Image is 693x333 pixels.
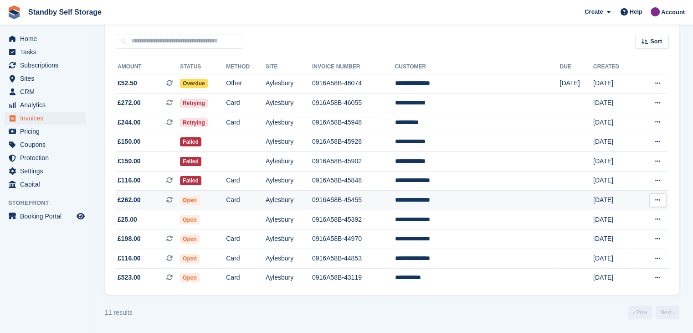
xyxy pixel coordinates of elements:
[20,210,75,223] span: Booking Portal
[593,60,637,74] th: Created
[266,171,312,191] td: Aylesbury
[20,85,75,98] span: CRM
[180,99,208,108] span: Retrying
[312,152,395,172] td: 0916A58B-45902
[20,125,75,138] span: Pricing
[5,165,86,177] a: menu
[8,198,91,208] span: Storefront
[118,176,141,185] span: £116.00
[20,151,75,164] span: Protection
[661,8,685,17] span: Account
[5,112,86,125] a: menu
[593,74,637,94] td: [DATE]
[395,60,560,74] th: Customer
[266,268,312,287] td: Aylesbury
[25,5,105,20] a: Standby Self Storage
[20,165,75,177] span: Settings
[593,229,637,249] td: [DATE]
[226,113,266,132] td: Card
[560,60,593,74] th: Due
[20,99,75,111] span: Analytics
[180,157,201,166] span: Failed
[593,171,637,191] td: [DATE]
[650,37,662,46] span: Sort
[651,7,660,16] img: Sue Ford
[20,112,75,125] span: Invoices
[266,229,312,249] td: Aylesbury
[20,138,75,151] span: Coupons
[118,254,141,263] span: £116.00
[5,72,86,85] a: menu
[593,249,637,269] td: [DATE]
[266,74,312,94] td: Aylesbury
[5,210,86,223] a: menu
[105,308,133,317] div: 11 results
[75,211,86,222] a: Preview store
[180,196,200,205] span: Open
[118,234,141,244] span: £198.00
[180,254,200,263] span: Open
[5,99,86,111] a: menu
[118,215,137,224] span: £25.00
[20,59,75,72] span: Subscriptions
[226,171,266,191] td: Card
[226,60,266,74] th: Method
[180,137,201,146] span: Failed
[312,268,395,287] td: 0916A58B-43119
[593,94,637,113] td: [DATE]
[118,156,141,166] span: £150.00
[5,138,86,151] a: menu
[20,178,75,191] span: Capital
[118,195,141,205] span: £262.00
[180,273,200,282] span: Open
[585,7,603,16] span: Create
[266,94,312,113] td: Aylesbury
[312,74,395,94] td: 0916A58B-46074
[593,113,637,132] td: [DATE]
[7,5,21,19] img: stora-icon-8386f47178a22dfd0bd8f6a31ec36ba5ce8667c1dd55bd0f319d3a0aa187defe.svg
[312,249,395,269] td: 0916A58B-44853
[5,178,86,191] a: menu
[118,78,137,88] span: £52.50
[266,210,312,229] td: Aylesbury
[312,94,395,113] td: 0916A58B-46055
[118,273,141,282] span: £523.00
[266,113,312,132] td: Aylesbury
[266,249,312,269] td: Aylesbury
[226,74,266,94] td: Other
[5,125,86,138] a: menu
[266,152,312,172] td: Aylesbury
[180,215,200,224] span: Open
[593,268,637,287] td: [DATE]
[226,191,266,210] td: Card
[312,229,395,249] td: 0916A58B-44970
[116,60,180,74] th: Amount
[593,191,637,210] td: [DATE]
[226,94,266,113] td: Card
[118,118,141,127] span: £244.00
[560,74,593,94] td: [DATE]
[5,151,86,164] a: menu
[312,113,395,132] td: 0916A58B-45948
[118,137,141,146] span: £150.00
[180,79,208,88] span: Overdue
[226,249,266,269] td: Card
[226,268,266,287] td: Card
[20,72,75,85] span: Sites
[266,132,312,152] td: Aylesbury
[593,152,637,172] td: [DATE]
[312,171,395,191] td: 0916A58B-45848
[180,60,226,74] th: Status
[5,46,86,58] a: menu
[118,98,141,108] span: £272.00
[312,132,395,152] td: 0916A58B-45928
[226,229,266,249] td: Card
[5,59,86,72] a: menu
[312,191,395,210] td: 0916A58B-45455
[20,32,75,45] span: Home
[656,306,679,319] a: Next
[180,176,201,185] span: Failed
[626,306,681,319] nav: Page
[266,191,312,210] td: Aylesbury
[630,7,642,16] span: Help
